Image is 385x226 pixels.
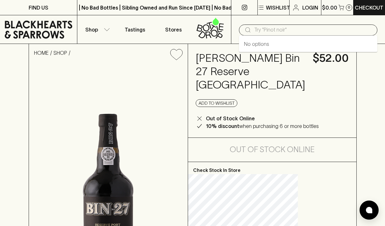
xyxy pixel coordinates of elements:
p: Shop [85,26,98,33]
p: Out of Stock Online [206,115,255,122]
b: 10% discount [206,123,239,129]
a: SHOP [53,50,67,56]
p: 0 [348,6,350,9]
div: No options [239,36,377,52]
button: Shop [77,15,116,44]
a: HOME [34,50,49,56]
button: Add to wishlist [196,99,237,107]
p: Check Stock In Store [188,162,356,174]
button: Add to wishlist [168,46,185,63]
p: Checkout [355,4,383,11]
h5: Out of Stock Online [230,145,315,155]
p: FIND US [29,4,48,11]
a: Stores [154,15,193,44]
img: bubble-icon [366,207,372,213]
p: Stores [165,26,182,33]
p: $0.00 [322,4,337,11]
p: when purchasing 6 or more bottles [206,122,319,130]
p: Login [302,4,318,11]
p: Wishlist [266,4,290,11]
input: Try "Pinot noir" [254,25,372,35]
h4: [PERSON_NAME] Bin 27 Reserve [GEOGRAPHIC_DATA] [196,52,305,92]
p: Tastings [125,26,145,33]
a: Tastings [116,15,154,44]
h4: $52.00 [313,52,349,65]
